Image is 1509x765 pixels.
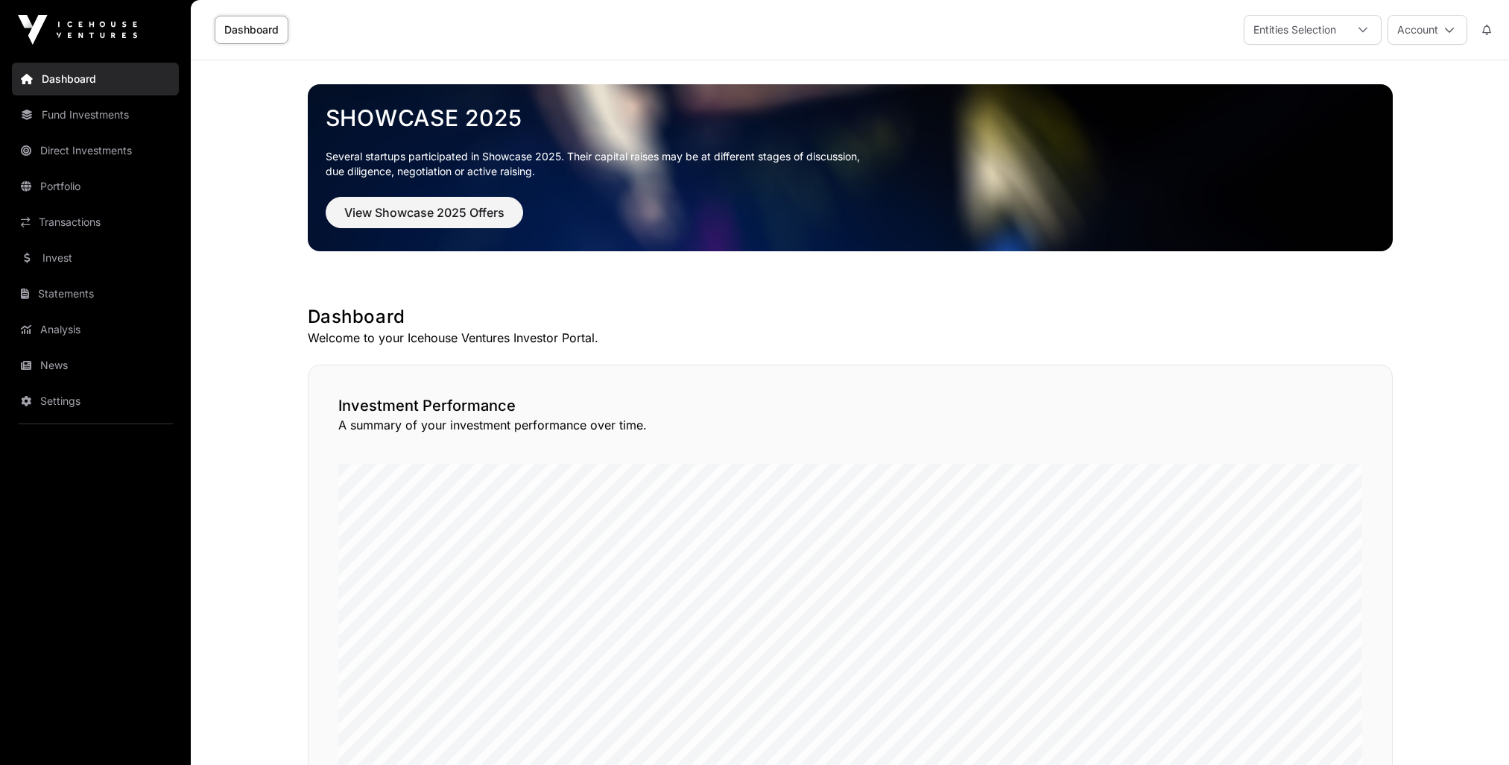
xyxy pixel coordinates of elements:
[215,16,288,44] a: Dashboard
[12,98,179,131] a: Fund Investments
[12,170,179,203] a: Portfolio
[12,206,179,239] a: Transactions
[12,349,179,382] a: News
[12,277,179,310] a: Statements
[308,84,1393,251] img: Showcase 2025
[308,305,1393,329] h1: Dashboard
[326,104,1375,131] a: Showcase 2025
[12,63,179,95] a: Dashboard
[326,197,523,228] button: View Showcase 2025 Offers
[338,395,1362,416] h2: Investment Performance
[308,329,1393,347] p: Welcome to your Icehouse Ventures Investor Portal.
[12,242,179,274] a: Invest
[1244,16,1345,44] div: Entities Selection
[1434,693,1509,765] iframe: Chat Widget
[326,212,523,227] a: View Showcase 2025 Offers
[338,416,1362,434] p: A summary of your investment performance over time.
[12,134,179,167] a: Direct Investments
[1388,15,1467,45] button: Account
[12,385,179,418] a: Settings
[12,313,179,346] a: Analysis
[18,15,137,45] img: Icehouse Ventures Logo
[344,204,504,221] span: View Showcase 2025 Offers
[326,149,1375,179] p: Several startups participated in Showcase 2025. Their capital raises may be at different stages o...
